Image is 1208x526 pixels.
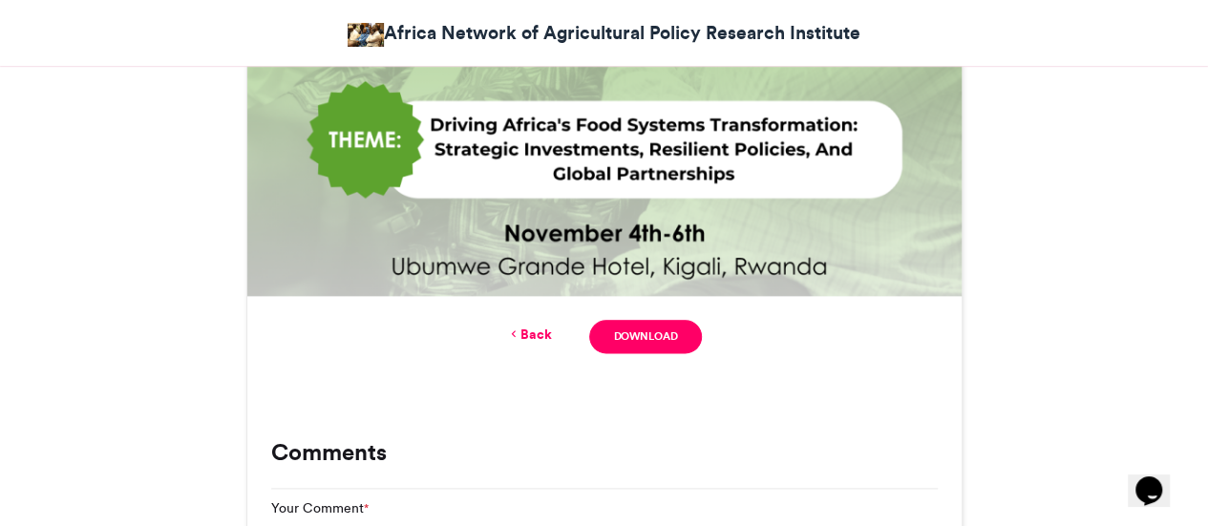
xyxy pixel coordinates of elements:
a: Africa Network of Agricultural Policy Research Institute [348,19,860,47]
a: Back [506,325,551,345]
h3: Comments [271,441,938,464]
img: Africa Network of Agricultural Policy Research Institute [348,23,384,47]
a: Download [589,320,701,353]
label: Your Comment [271,498,369,518]
iframe: chat widget [1128,450,1189,507]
